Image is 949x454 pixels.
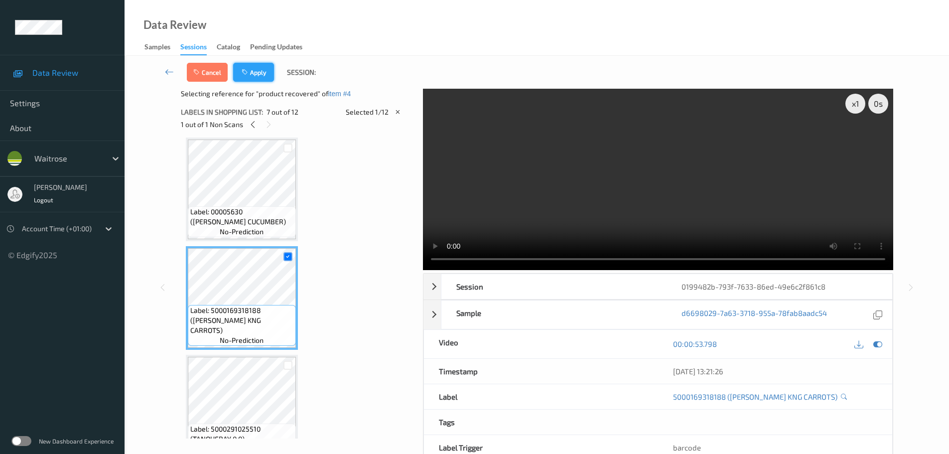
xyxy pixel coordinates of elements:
div: [DATE] 13:21:26 [673,366,877,376]
div: 1 out of 1 Non Scans [181,118,416,131]
a: 5000169318188 ([PERSON_NAME] KNG CARROTS) [673,392,837,402]
div: x 1 [845,94,865,114]
a: Samples [144,40,180,54]
button: Cancel [187,63,228,82]
span: Label: 5000169318188 ([PERSON_NAME] KNG CARROTS) [190,305,293,335]
div: Tags [424,410,658,435]
div: 0199482b-793f-7633-86ed-49e6c2f861c8 [667,274,892,299]
a: d6698029-7a63-3718-955a-78fab8aadc54 [681,308,827,321]
div: Catalog [217,42,240,54]
div: Pending Updates [250,42,302,54]
div: Session [441,274,667,299]
span: 7 out of 12 [267,107,298,117]
span: Label: 5000291025510 (TANQUERAY 0.0) [190,424,293,444]
div: 0 s [868,94,888,114]
span: Labels in shopping list: [181,107,263,117]
div: Samples [144,42,170,54]
a: Pending Updates [250,40,312,54]
div: Sampled6698029-7a63-3718-955a-78fab8aadc54 [423,300,893,329]
div: Sample [441,301,667,329]
div: Data Review [143,20,206,30]
div: Sessions [180,42,207,55]
span: no-prediction [220,227,264,237]
button: Apply [233,63,274,82]
span: Selecting reference for "product recovered" of [181,89,351,99]
span: no-prediction [220,335,264,345]
span: Label: 00005630 ([PERSON_NAME] CUCUMBER) [190,207,293,227]
a: 00:00:53.798 [673,339,717,349]
div: Timestamp [424,359,658,384]
a: Sessions [180,40,217,55]
button: item #4 [328,90,351,98]
div: Label [424,384,658,409]
a: Catalog [217,40,250,54]
div: Video [424,330,658,358]
div: Session0199482b-793f-7633-86ed-49e6c2f861c8 [423,274,893,300]
span: Selected 1/12 [346,107,389,117]
span: Session: [287,67,316,77]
